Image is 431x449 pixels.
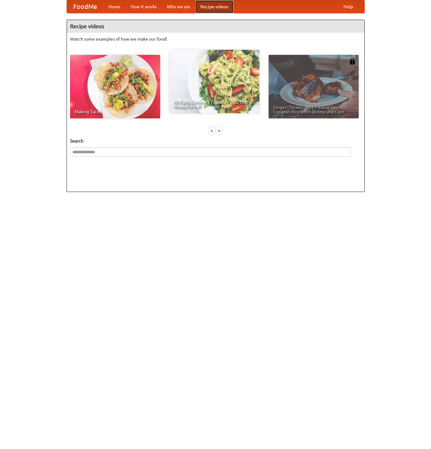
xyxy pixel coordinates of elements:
a: How it works [126,0,162,13]
a: Making Tacos [70,55,160,118]
div: « [209,127,215,135]
h5: Search [70,138,361,144]
a: An Easy, Summery Tomato Pasta That's Ready for Fall [169,50,259,113]
div: » [216,127,222,135]
span: Making Tacos [75,109,156,114]
a: Recipe videos [195,0,233,13]
a: FoodMe [67,0,103,13]
a: Who we are [162,0,195,13]
span: An Easy, Summery Tomato Pasta That's Ready for Fall [174,100,255,109]
img: 483408.png [349,58,356,64]
h4: Recipe videos [67,20,364,33]
p: Watch some examples of how we make our food! [70,36,361,42]
a: Help [338,0,358,13]
a: Home [103,0,126,13]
